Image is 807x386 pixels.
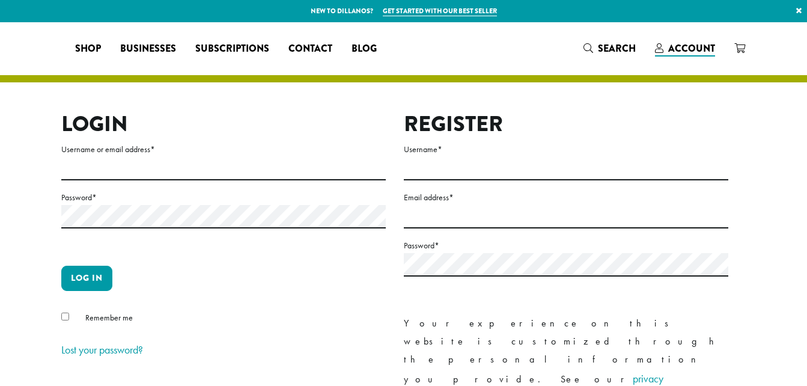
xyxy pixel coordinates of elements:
h2: Login [61,111,386,137]
span: Contact [288,41,332,57]
span: Blog [352,41,377,57]
label: Password [61,190,386,205]
span: Remember me [85,312,133,323]
a: Shop [65,39,111,58]
label: Username or email address [61,142,386,157]
span: Subscriptions [195,41,269,57]
span: Search [598,41,636,55]
span: Businesses [120,41,176,57]
a: Get started with our best seller [383,6,497,16]
button: Log in [61,266,112,291]
span: Account [668,41,715,55]
span: Shop [75,41,101,57]
a: Lost your password? [61,343,143,357]
label: Username [404,142,728,157]
a: Search [574,38,645,58]
h2: Register [404,111,728,137]
label: Password [404,238,728,253]
label: Email address [404,190,728,205]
